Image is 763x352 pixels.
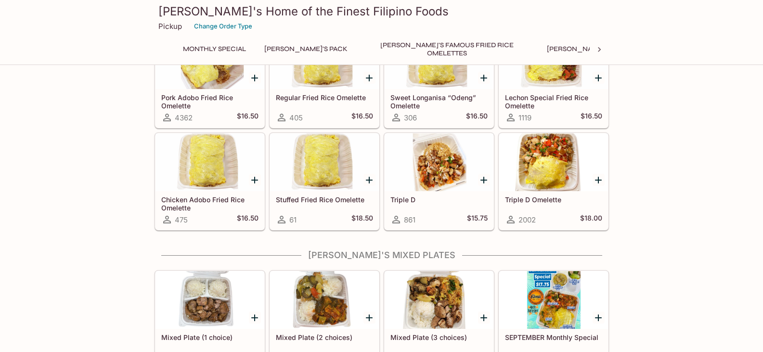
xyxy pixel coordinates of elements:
[351,214,373,225] h5: $18.50
[190,19,257,34] button: Change Order Type
[384,133,494,230] a: Triple D861$15.75
[581,112,602,123] h5: $16.50
[270,31,379,89] div: Regular Fried Rice Omelette
[404,113,417,122] span: 306
[593,174,605,186] button: Add Triple D Omelette
[249,312,261,324] button: Add Mixed Plate (1 choice)
[505,333,602,341] h5: SEPTEMBER Monthly Special
[249,72,261,84] button: Add Pork Adobo Fried Rice Omelette
[237,112,259,123] h5: $16.50
[580,214,602,225] h5: $18.00
[505,196,602,204] h5: Triple D Omelette
[478,174,490,186] button: Add Triple D
[593,72,605,84] button: Add Lechon Special Fried Rice Omelette
[390,333,488,341] h5: Mixed Plate (3 choices)
[363,72,375,84] button: Add Regular Fried Rice Omelette
[499,133,608,230] a: Triple D Omelette2002$18.00
[259,42,353,56] button: [PERSON_NAME]'s Pack
[178,42,251,56] button: Monthly Special
[499,271,608,329] div: SEPTEMBER Monthly Special
[385,31,493,89] div: Sweet Longanisa “Odeng” Omelette
[593,312,605,324] button: Add SEPTEMBER Monthly Special
[155,133,264,191] div: Chicken Adobo Fried Rice Omelette
[155,133,265,230] a: Chicken Adobo Fried Rice Omelette475$16.50
[478,312,490,324] button: Add Mixed Plate (3 choices)
[270,133,379,230] a: Stuffed Fried Rice Omelette61$18.50
[384,31,494,128] a: Sweet Longanisa “Odeng” Omelette306$16.50
[249,174,261,186] button: Add Chicken Adobo Fried Rice Omelette
[155,31,265,128] a: Pork Adobo Fried Rice Omelette4362$16.50
[363,174,375,186] button: Add Stuffed Fried Rice Omelette
[390,93,488,109] h5: Sweet Longanisa “Odeng” Omelette
[499,31,608,89] div: Lechon Special Fried Rice Omelette
[276,333,373,341] h5: Mixed Plate (2 choices)
[276,196,373,204] h5: Stuffed Fried Rice Omelette
[158,4,605,19] h3: [PERSON_NAME]'s Home of the Finest Filipino Foods
[467,214,488,225] h5: $15.75
[155,271,264,329] div: Mixed Plate (1 choice)
[155,250,609,261] h4: [PERSON_NAME]'s Mixed Plates
[505,93,602,109] h5: Lechon Special Fried Rice Omelette
[385,271,493,329] div: Mixed Plate (3 choices)
[385,133,493,191] div: Triple D
[478,72,490,84] button: Add Sweet Longanisa “Odeng” Omelette
[161,93,259,109] h5: Pork Adobo Fried Rice Omelette
[404,215,415,224] span: 861
[289,215,297,224] span: 61
[518,113,531,122] span: 1119
[175,215,188,224] span: 475
[270,133,379,191] div: Stuffed Fried Rice Omelette
[390,196,488,204] h5: Triple D
[542,42,664,56] button: [PERSON_NAME]'s Mixed Plates
[276,93,373,102] h5: Regular Fried Rice Omelette
[499,133,608,191] div: Triple D Omelette
[363,312,375,324] button: Add Mixed Plate (2 choices)
[158,22,182,31] p: Pickup
[161,196,259,211] h5: Chicken Adobo Fried Rice Omelette
[175,113,193,122] span: 4362
[270,31,379,128] a: Regular Fried Rice Omelette405$16.50
[289,113,303,122] span: 405
[237,214,259,225] h5: $16.50
[518,215,536,224] span: 2002
[270,271,379,329] div: Mixed Plate (2 choices)
[351,112,373,123] h5: $16.50
[155,31,264,89] div: Pork Adobo Fried Rice Omelette
[466,112,488,123] h5: $16.50
[161,333,259,341] h5: Mixed Plate (1 choice)
[361,42,534,56] button: [PERSON_NAME]'s Famous Fried Rice Omelettes
[499,31,608,128] a: Lechon Special Fried Rice Omelette1119$16.50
